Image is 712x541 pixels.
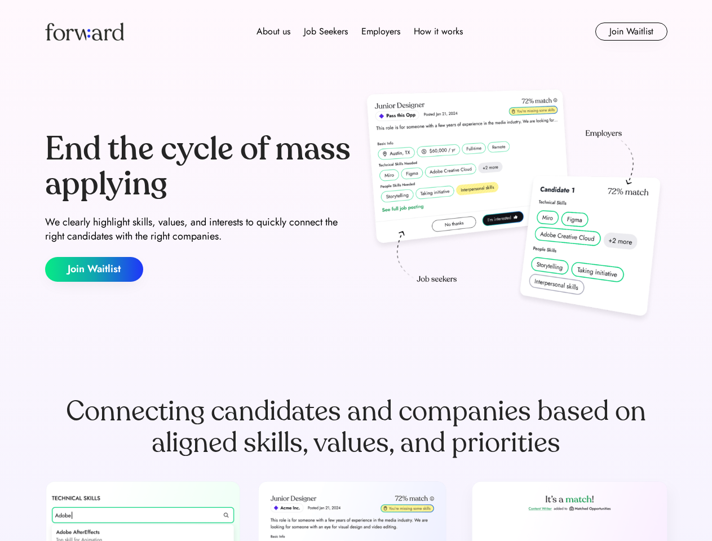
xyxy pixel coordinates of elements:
img: hero-image.png [361,86,667,328]
div: How it works [414,25,463,38]
button: Join Waitlist [45,257,143,282]
div: About us [257,25,290,38]
img: Forward logo [45,23,124,41]
div: Employers [361,25,400,38]
div: Job Seekers [304,25,348,38]
div: End the cycle of mass applying [45,132,352,201]
div: Connecting candidates and companies based on aligned skills, values, and priorities [45,396,667,459]
button: Join Waitlist [595,23,667,41]
div: We clearly highlight skills, values, and interests to quickly connect the right candidates with t... [45,215,352,243]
